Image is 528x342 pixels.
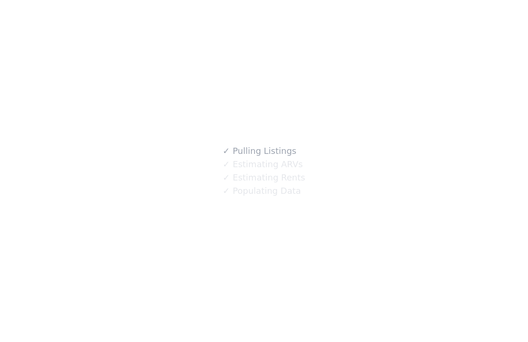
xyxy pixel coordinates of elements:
[223,158,302,171] div: Estimating ARVs
[223,184,301,198] div: Populating Data
[223,171,305,184] div: Estimating Rents
[223,173,230,182] span: ✓
[223,186,230,196] span: ✓
[223,160,230,169] span: ✓
[223,146,230,156] span: ✓
[223,144,296,158] div: Pulling Listings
